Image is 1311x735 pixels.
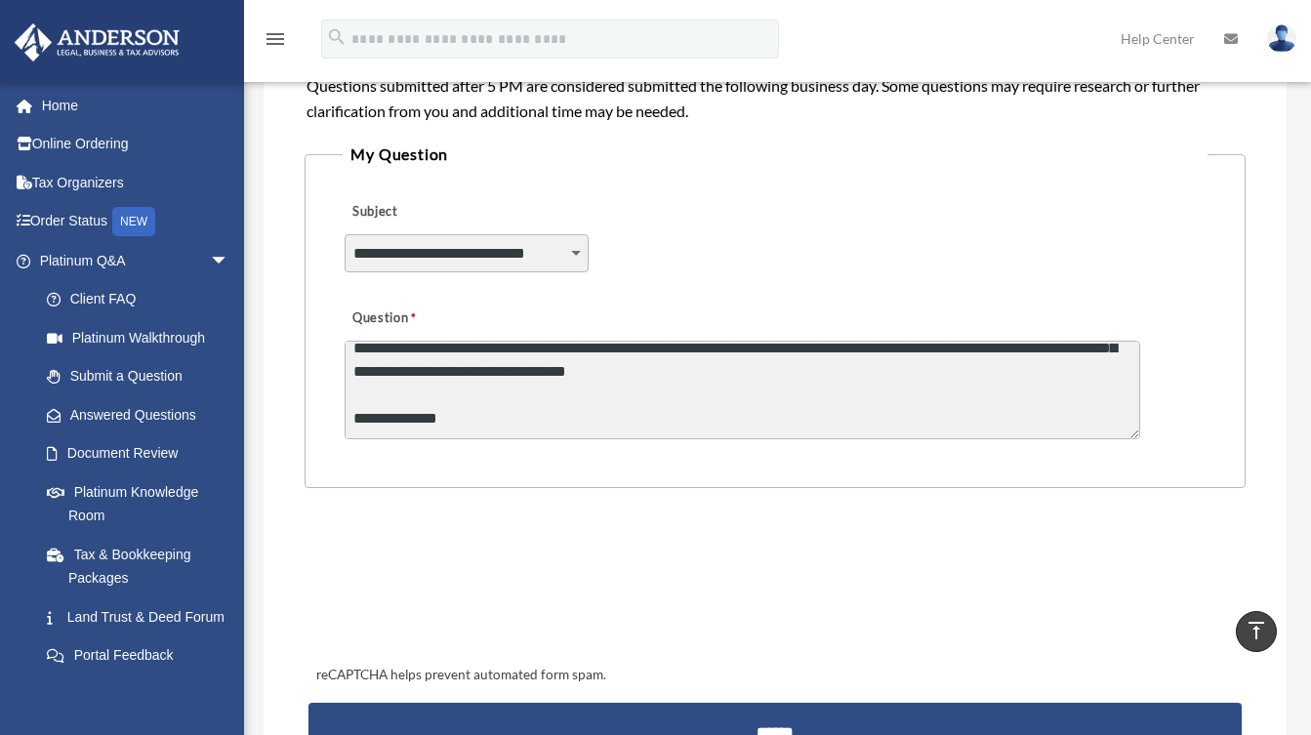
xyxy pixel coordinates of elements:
[27,395,259,434] a: Answered Questions
[345,305,496,332] label: Question
[9,23,185,61] img: Anderson Advisors Platinum Portal
[343,141,1207,168] legend: My Question
[14,86,259,125] a: Home
[1267,24,1296,53] img: User Pic
[27,535,259,597] a: Tax & Bookkeeping Packages
[27,434,259,473] a: Document Review
[345,198,530,225] label: Subject
[14,163,259,202] a: Tax Organizers
[27,357,249,396] a: Submit a Question
[1245,619,1268,642] i: vertical_align_top
[14,241,259,280] a: Platinum Q&Aarrow_drop_down
[27,318,259,357] a: Platinum Walkthrough
[326,26,348,48] i: search
[1236,611,1277,652] a: vertical_align_top
[308,664,1242,687] div: reCAPTCHA helps prevent automated form spam.
[210,241,249,281] span: arrow_drop_down
[264,27,287,51] i: menu
[14,125,259,164] a: Online Ordering
[27,280,259,319] a: Client FAQ
[27,597,259,636] a: Land Trust & Deed Forum
[14,202,259,242] a: Order StatusNEW
[112,207,155,236] div: NEW
[264,34,287,51] a: menu
[27,472,259,535] a: Platinum Knowledge Room
[27,636,259,675] a: Portal Feedback
[310,549,607,625] iframe: reCAPTCHA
